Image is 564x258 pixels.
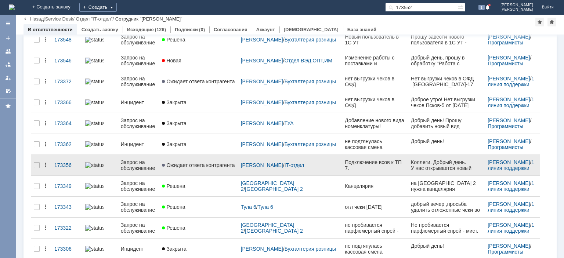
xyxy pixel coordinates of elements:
[118,218,159,238] a: Запрос на обслуживание
[121,55,156,66] div: Запрос на обслуживание
[51,74,82,89] a: 173372
[241,79,339,84] div: /
[82,32,118,47] a: statusbar-100 (1).png
[159,137,238,152] a: Закрыта
[488,243,537,255] div: /
[488,117,530,123] a: [PERSON_NAME]
[43,120,48,126] div: Действия
[241,222,296,234] a: [GEOGRAPHIC_DATA] 2
[121,180,156,192] div: Запрос на обслуживание
[214,27,247,32] a: Согласования
[2,46,14,57] a: Заявки на командах
[342,179,408,193] a: Канцелярия
[488,249,523,255] a: Программисты
[345,159,405,171] div: Подключение всов к ТП 7.
[345,243,405,255] div: не подтянулась кассовая смена
[118,155,159,175] a: Запрос на обслуживание
[115,16,182,22] div: Сотрудник "[PERSON_NAME]"
[241,58,339,63] div: /
[82,221,118,235] a: statusbar-100 (1).png
[82,200,118,214] a: statusbar-100 (1).png
[51,95,82,110] a: 173366
[9,4,15,10] a: Перейти на домашнюю страницу
[488,40,523,46] a: Программисты
[241,180,339,192] div: /
[30,16,44,22] a: Назад
[82,95,118,110] a: statusbar-100 (1).png
[488,117,537,129] div: /
[85,79,104,84] img: statusbar-100 (1).png
[51,200,82,214] a: 173343
[284,27,339,32] a: [DEMOGRAPHIC_DATA]
[488,201,537,213] div: /
[43,141,48,147] div: Действия
[82,74,118,89] a: statusbar-100 (1).png
[488,180,537,192] div: /
[118,241,159,256] a: Инцидент
[45,16,76,22] div: /
[82,241,118,256] a: statusbar-100 (1).png
[162,162,235,168] span: Ожидает ответа контрагента
[342,29,408,50] a: Новый пользователь в 1С УТ
[345,183,405,189] div: Канцелярия
[159,53,238,68] a: Новая
[51,179,82,193] a: 173349
[500,7,533,12] span: [PERSON_NAME]
[162,37,185,43] span: Решена
[159,179,238,193] a: Решена
[82,116,118,131] a: statusbar-100 (1).png
[54,204,79,210] div: 173343
[241,222,339,234] div: /
[85,37,104,43] img: statusbar-100 (1).png
[121,159,156,171] div: Запрос на обслуживание
[488,34,537,46] div: /
[241,246,283,252] a: [PERSON_NAME]
[488,76,536,93] a: 1 линия поддержки МБК
[488,61,523,66] a: Программисты
[36,41,56,47] span: 173184
[488,55,530,61] a: [PERSON_NAME]
[345,117,405,129] div: Добавление нового вида номенклатуры!
[342,71,408,92] a: нет выгрузки чеков в ОФД
[162,79,235,84] span: Ожидает ответа контрагента
[85,225,104,231] img: statusbar-100 (1).png
[547,18,556,26] div: Сделать домашней страницей
[458,3,465,10] span: Расширенный поиск
[342,200,408,214] a: отл чеки [DATE]
[241,162,339,168] div: /
[43,204,48,210] div: Действия
[82,137,118,152] a: statusbar-100 (1).png
[121,246,156,252] div: Инцидент
[488,34,530,40] a: [PERSON_NAME]
[159,74,238,89] a: Ожидает ответа контрагента
[2,59,14,70] a: Заявки в моей ответственности
[159,95,238,110] a: Закрыта
[85,120,104,126] img: statusbar-100 (1).png
[32,12,47,18] span: от 11.
[82,53,118,68] a: statusbar-100 (1).png
[345,55,405,66] div: Изменение работы с поставками и сборочными заданиями
[54,120,79,126] div: 173364
[345,34,405,46] div: Новый пользователь в 1С УТ
[43,37,48,43] div: Действия
[9,4,15,10] img: logo
[43,79,48,84] div: Действия
[488,97,536,114] a: 1 линия поддержки МБК
[342,92,408,113] a: нет выгрузки чеков в ОФД
[121,76,156,87] div: Запрос на обслуживание
[54,246,79,252] div: 173306
[54,37,79,43] div: 173548
[2,32,14,44] a: Создать заявку
[2,72,14,84] a: Мои заявки
[488,97,537,108] div: /
[159,241,238,256] a: Закрыта
[121,201,156,213] div: Запрос на обслуживание
[241,246,339,252] div: /
[54,79,79,84] div: 173372
[155,27,166,32] div: (126)
[285,99,336,105] a: Бухгалтерия розницы
[488,180,536,198] a: 1 линия поддержки МБК
[51,53,82,68] a: 173546
[127,27,154,32] a: Исходящие
[488,123,523,129] a: Программисты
